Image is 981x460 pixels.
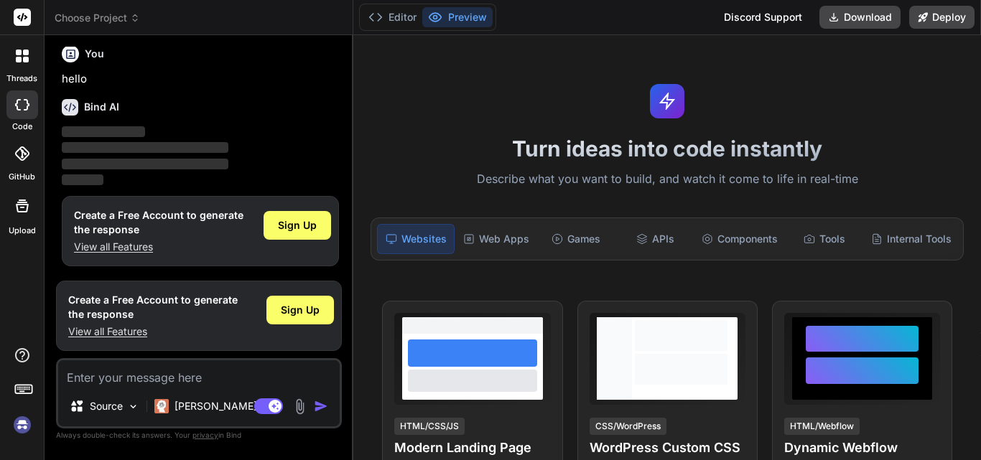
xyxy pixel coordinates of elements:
[457,224,535,254] div: Web Apps
[68,293,238,321] h1: Create a Free Account to generate the response
[9,225,36,237] label: Upload
[62,159,228,169] span: ‌
[9,171,35,183] label: GitHub
[281,303,320,317] span: Sign Up
[394,438,550,458] h4: Modern Landing Page
[363,7,422,27] button: Editor
[68,324,238,339] p: View all Features
[74,240,243,254] p: View all Features
[127,400,139,413] img: Pick Models
[74,208,243,237] h1: Create a Free Account to generate the response
[617,224,693,254] div: APIs
[56,428,342,442] p: Always double-check its answers. Your in Bind
[786,224,863,254] div: Tools
[422,7,493,27] button: Preview
[62,126,145,137] span: ‌
[62,71,339,88] p: hello
[362,170,972,189] p: Describe what you want to build, and watch it come to life in real-time
[292,398,308,415] img: attachment
[6,72,37,85] label: threads
[175,399,282,413] p: [PERSON_NAME] 4 S..
[278,218,317,233] span: Sign Up
[84,100,119,114] h6: Bind AI
[715,6,811,29] div: Discord Support
[819,6,901,29] button: Download
[377,224,455,254] div: Websites
[192,431,218,439] span: privacy
[10,413,34,437] img: signin
[696,224,784,254] div: Components
[784,418,860,435] div: HTML/Webflow
[909,6,975,29] button: Deploy
[362,136,972,161] h1: Turn ideas into code instantly
[538,224,614,254] div: Games
[394,418,465,435] div: HTML/CSS/JS
[590,418,666,435] div: CSS/WordPress
[90,399,123,413] p: Source
[85,47,104,61] h6: You
[62,142,228,153] span: ‌
[865,224,957,254] div: Internal Tools
[55,11,140,25] span: Choose Project
[314,399,328,413] img: icon
[590,438,745,458] h4: WordPress Custom CSS
[12,121,32,133] label: code
[62,174,103,185] span: ‌
[154,399,169,413] img: Claude 4 Sonnet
